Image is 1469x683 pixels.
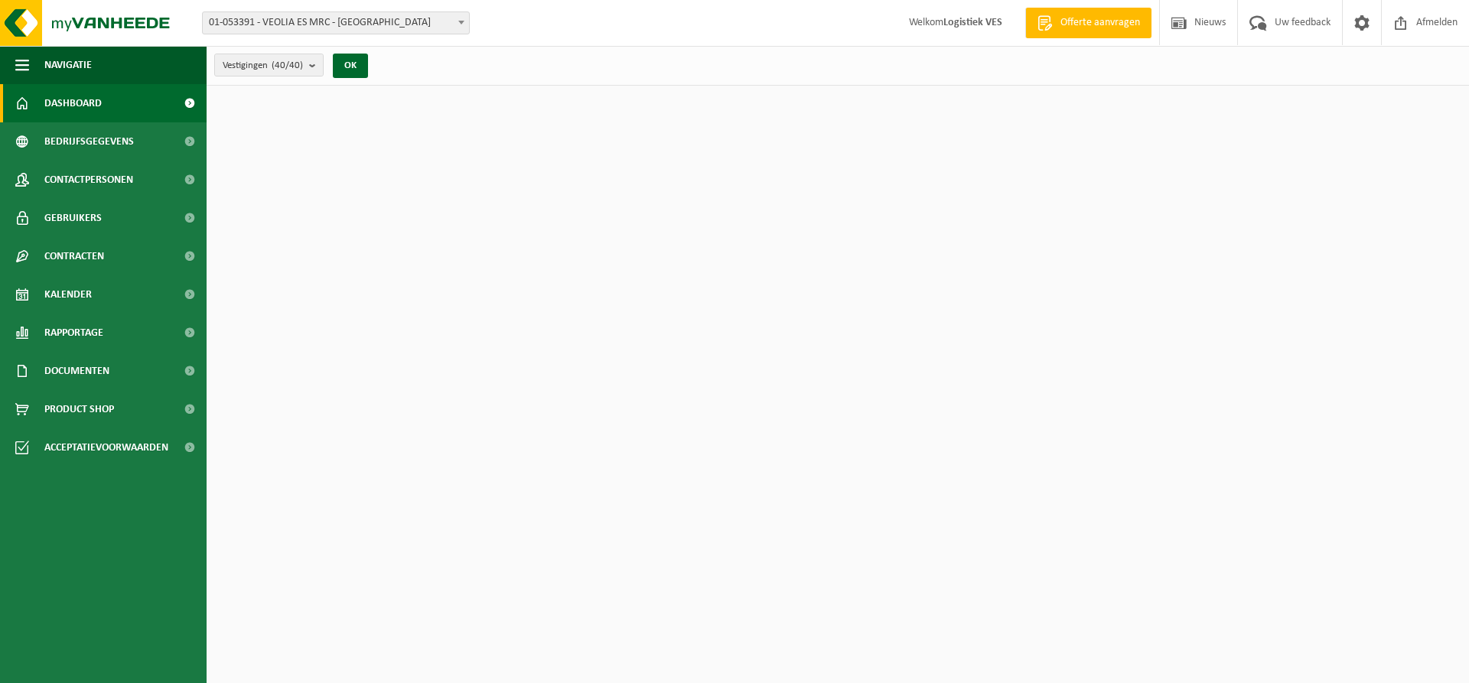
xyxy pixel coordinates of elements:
[44,390,114,428] span: Product Shop
[272,60,303,70] count: (40/40)
[223,54,303,77] span: Vestigingen
[44,428,168,467] span: Acceptatievoorwaarden
[44,314,103,352] span: Rapportage
[44,161,133,199] span: Contactpersonen
[203,12,469,34] span: 01-053391 - VEOLIA ES MRC - ANTWERPEN
[333,54,368,78] button: OK
[44,352,109,390] span: Documenten
[44,275,92,314] span: Kalender
[943,17,1002,28] strong: Logistiek VES
[44,122,134,161] span: Bedrijfsgegevens
[44,237,104,275] span: Contracten
[1057,15,1144,31] span: Offerte aanvragen
[214,54,324,76] button: Vestigingen(40/40)
[202,11,470,34] span: 01-053391 - VEOLIA ES MRC - ANTWERPEN
[1025,8,1151,38] a: Offerte aanvragen
[44,199,102,237] span: Gebruikers
[8,649,256,683] iframe: chat widget
[44,84,102,122] span: Dashboard
[44,46,92,84] span: Navigatie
